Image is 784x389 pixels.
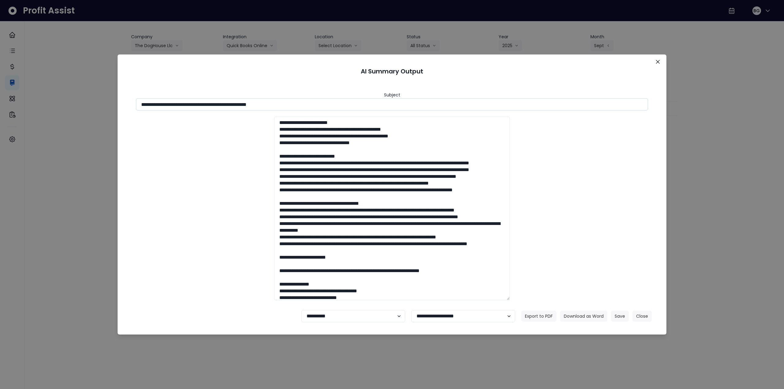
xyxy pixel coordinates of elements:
button: Close [653,57,663,67]
button: Save [611,311,629,322]
button: Export to PDF [521,311,556,322]
header: AI Summary Output [125,62,659,81]
button: Download as Word [560,311,607,322]
button: Close [632,311,652,322]
header: Subject [384,92,400,98]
